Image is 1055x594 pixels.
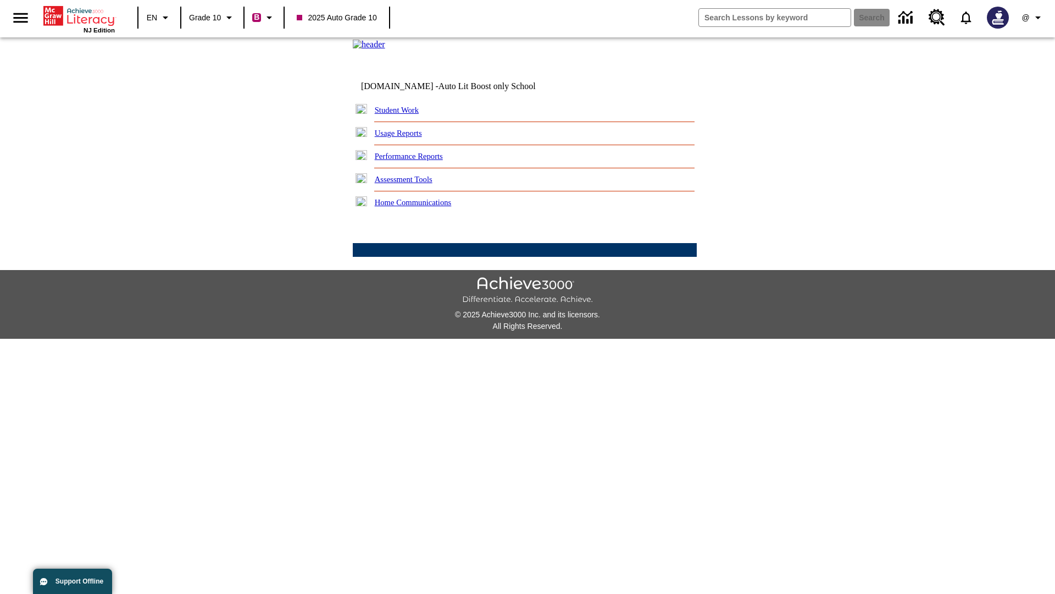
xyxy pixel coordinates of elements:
a: Data Center [892,3,922,33]
img: plus.gif [356,150,367,160]
a: Assessment Tools [375,175,432,184]
a: Notifications [952,3,980,32]
button: Open side menu [4,2,37,34]
span: NJ Edition [84,27,115,34]
button: Profile/Settings [1015,8,1051,28]
button: Grade: Grade 10, Select a grade [185,8,240,28]
div: Home [43,4,115,34]
img: plus.gif [356,196,367,206]
nobr: Auto Lit Boost only School [438,81,536,91]
a: Resource Center, Will open in new tab [922,3,952,32]
button: Language: EN, Select a language [142,8,177,28]
button: Support Offline [33,569,112,594]
a: Performance Reports [375,152,443,161]
span: @ [1021,12,1029,24]
span: EN [147,12,157,24]
img: plus.gif [356,104,367,114]
button: Boost Class color is violet red. Change class color [248,8,280,28]
span: Support Offline [55,577,103,585]
img: header [353,40,385,50]
span: B [254,10,259,24]
button: Select a new avatar [980,3,1015,32]
td: [DOMAIN_NAME] - [361,81,563,91]
a: Usage Reports [375,129,422,137]
span: Grade 10 [189,12,221,24]
a: Home Communications [375,198,452,207]
img: plus.gif [356,127,367,137]
a: Student Work [375,106,419,114]
span: 2025 Auto Grade 10 [297,12,376,24]
img: Achieve3000 Differentiate Accelerate Achieve [462,277,593,305]
img: Avatar [987,7,1009,29]
input: search field [699,9,851,26]
img: plus.gif [356,173,367,183]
